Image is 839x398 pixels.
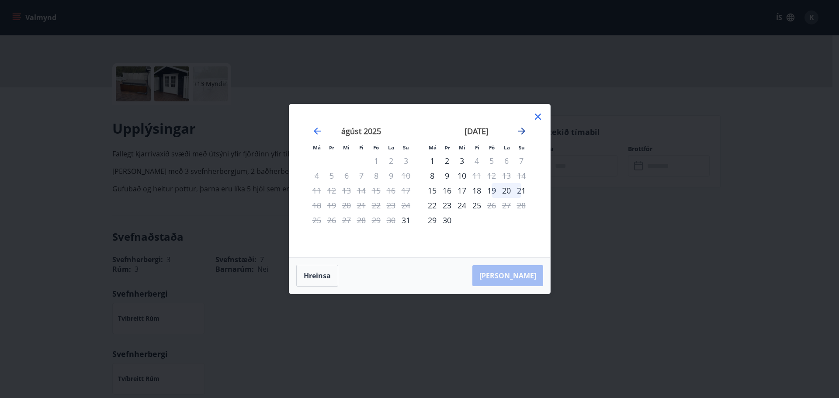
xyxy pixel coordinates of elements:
[354,198,369,213] td: Not available. fimmtudagur, 21. ágúst 2025
[354,183,369,198] td: Not available. fimmtudagur, 14. ágúst 2025
[324,198,339,213] td: Not available. þriðjudagur, 19. ágúst 2025
[489,144,495,151] small: Fö
[369,153,384,168] td: Not available. föstudagur, 1. ágúst 2025
[465,126,489,136] strong: [DATE]
[484,183,499,198] div: 19
[440,198,454,213] td: Choose þriðjudagur, 23. september 2025 as your check-in date. It’s available.
[309,213,324,228] td: Not available. mánudagur, 25. ágúst 2025
[300,115,540,247] div: Calendar
[454,168,469,183] td: Choose miðvikudagur, 10. september 2025 as your check-in date. It’s available.
[384,153,399,168] td: Not available. laugardagur, 2. ágúst 2025
[475,144,479,151] small: Fi
[339,198,354,213] td: Not available. miðvikudagur, 20. ágúst 2025
[329,144,334,151] small: Þr
[469,183,484,198] div: 18
[399,213,413,228] td: Choose sunnudagur, 31. ágúst 2025 as your check-in date. It’s available.
[354,168,369,183] td: Not available. fimmtudagur, 7. ágúst 2025
[369,168,384,183] td: Not available. föstudagur, 8. ágúst 2025
[469,198,484,213] div: 25
[399,213,413,228] div: Aðeins innritun í boði
[469,198,484,213] td: Choose fimmtudagur, 25. september 2025 as your check-in date. It’s available.
[425,213,440,228] div: Aðeins innritun í boði
[499,153,514,168] td: Not available. laugardagur, 6. september 2025
[484,183,499,198] td: Choose föstudagur, 19. september 2025 as your check-in date. It’s available.
[454,183,469,198] td: Choose miðvikudagur, 17. september 2025 as your check-in date. It’s available.
[514,198,529,213] td: Not available. sunnudagur, 28. september 2025
[484,168,499,183] td: Not available. föstudagur, 12. september 2025
[504,144,510,151] small: La
[429,144,437,151] small: Má
[514,183,529,198] div: 21
[454,198,469,213] div: 24
[425,183,440,198] td: Choose mánudagur, 15. september 2025 as your check-in date. It’s available.
[440,168,454,183] td: Choose þriðjudagur, 9. september 2025 as your check-in date. It’s available.
[425,153,440,168] td: Choose mánudagur, 1. september 2025 as your check-in date. It’s available.
[384,183,399,198] td: Not available. laugardagur, 16. ágúst 2025
[484,198,499,213] td: Not available. föstudagur, 26. september 2025
[454,153,469,168] td: Choose miðvikudagur, 3. september 2025 as your check-in date. It’s available.
[343,144,350,151] small: Mi
[369,183,384,198] td: Not available. föstudagur, 15. ágúst 2025
[313,144,321,151] small: Má
[469,153,484,168] td: Not available. fimmtudagur, 4. september 2025
[425,183,440,198] div: Aðeins innritun í boði
[384,198,399,213] td: Not available. laugardagur, 23. ágúst 2025
[454,198,469,213] td: Choose miðvikudagur, 24. september 2025 as your check-in date. It’s available.
[324,213,339,228] td: Not available. þriðjudagur, 26. ágúst 2025
[309,198,324,213] td: Not available. mánudagur, 18. ágúst 2025
[359,144,364,151] small: Fi
[296,265,338,287] button: Hreinsa
[425,198,440,213] div: 22
[440,183,454,198] td: Choose þriðjudagur, 16. september 2025 as your check-in date. It’s available.
[514,168,529,183] td: Not available. sunnudagur, 14. september 2025
[440,153,454,168] div: 2
[519,144,525,151] small: Su
[454,168,469,183] div: 10
[339,213,354,228] td: Not available. miðvikudagur, 27. ágúst 2025
[425,153,440,168] div: 1
[324,183,339,198] td: Not available. þriðjudagur, 12. ágúst 2025
[499,183,514,198] td: Choose laugardagur, 20. september 2025 as your check-in date. It’s available.
[399,198,413,213] td: Not available. sunnudagur, 24. ágúst 2025
[440,153,454,168] td: Choose þriðjudagur, 2. september 2025 as your check-in date. It’s available.
[339,168,354,183] td: Not available. miðvikudagur, 6. ágúst 2025
[469,168,484,183] td: Not available. fimmtudagur, 11. september 2025
[425,213,440,228] td: Choose mánudagur, 29. september 2025 as your check-in date. It’s available.
[499,168,514,183] td: Not available. laugardagur, 13. september 2025
[399,153,413,168] td: Not available. sunnudagur, 3. ágúst 2025
[373,144,379,151] small: Fö
[324,168,339,183] td: Not available. þriðjudagur, 5. ágúst 2025
[309,168,324,183] td: Not available. mánudagur, 4. ágúst 2025
[440,168,454,183] div: 9
[425,168,440,183] div: Aðeins innritun í boði
[388,144,394,151] small: La
[459,144,465,151] small: Mi
[445,144,450,151] small: Þr
[514,183,529,198] td: Choose sunnudagur, 21. september 2025 as your check-in date. It’s available.
[403,144,409,151] small: Su
[312,126,322,136] div: Move backward to switch to the previous month.
[469,153,484,168] div: Aðeins útritun í boði
[454,153,469,168] div: 3
[369,198,384,213] td: Not available. föstudagur, 22. ágúst 2025
[499,198,514,213] td: Not available. laugardagur, 27. september 2025
[440,213,454,228] td: Choose þriðjudagur, 30. september 2025 as your check-in date. It’s available.
[384,213,399,228] td: Not available. laugardagur, 30. ágúst 2025
[369,213,384,228] td: Not available. föstudagur, 29. ágúst 2025
[384,168,399,183] td: Not available. laugardagur, 9. ágúst 2025
[399,168,413,183] td: Not available. sunnudagur, 10. ágúst 2025
[399,183,413,198] td: Not available. sunnudagur, 17. ágúst 2025
[354,213,369,228] td: Not available. fimmtudagur, 28. ágúst 2025
[425,198,440,213] td: Choose mánudagur, 22. september 2025 as your check-in date. It’s available.
[469,168,484,183] div: Aðeins útritun í boði
[309,183,324,198] td: Not available. mánudagur, 11. ágúst 2025
[454,183,469,198] div: 17
[440,198,454,213] div: 23
[484,153,499,168] td: Not available. föstudagur, 5. september 2025
[339,183,354,198] td: Not available. miðvikudagur, 13. ágúst 2025
[499,183,514,198] div: 20
[425,168,440,183] td: Choose mánudagur, 8. september 2025 as your check-in date. It’s available.
[469,183,484,198] td: Choose fimmtudagur, 18. september 2025 as your check-in date. It’s available.
[514,153,529,168] td: Not available. sunnudagur, 7. september 2025
[440,183,454,198] div: 16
